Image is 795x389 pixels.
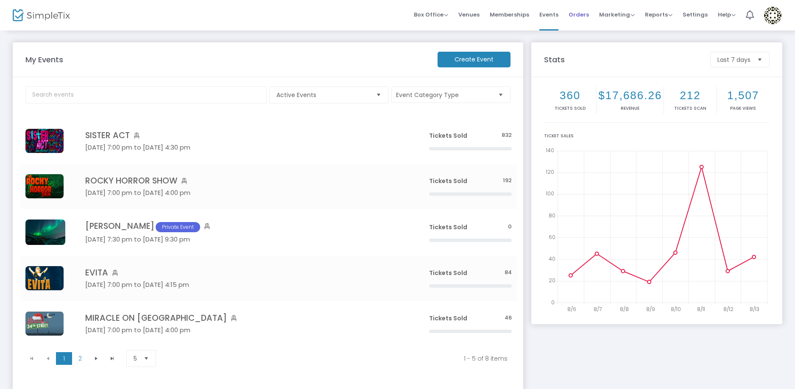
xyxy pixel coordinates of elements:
[567,306,576,313] text: 8/6
[85,236,404,243] h5: [DATE] 7:30 pm to [DATE] 9:30 pm
[598,89,662,102] h2: $17,686.26
[429,269,467,277] span: Tickets Sold
[373,87,385,103] button: Select
[671,306,681,313] text: 8/10
[85,189,404,197] h5: [DATE] 7:00 pm to [DATE] 4:00 pm
[598,105,662,111] p: Revenue
[683,4,708,25] span: Settings
[85,313,404,323] h4: MIRACLE ON [GEOGRAPHIC_DATA]
[156,222,200,232] span: Private Event
[391,86,510,103] button: Event Category Type
[85,281,404,289] h5: [DATE] 7:00 pm to [DATE] 4:15 pm
[546,190,554,197] text: 100
[85,176,404,186] h4: ROCKY HORROR SHOW
[438,52,510,67] m-button: Create Event
[508,223,512,231] span: 0
[414,11,448,19] span: Box Office
[85,326,404,334] h5: [DATE] 7:00 pm to [DATE] 4:00 pm
[719,105,768,111] p: Page Views
[276,91,369,99] span: Active Events
[85,268,404,278] h4: EVITA
[549,255,555,262] text: 40
[551,298,555,306] text: 0
[20,118,517,346] div: Data table
[72,352,88,365] span: Page 2
[697,306,705,313] text: 8/11
[85,221,404,232] h4: [PERSON_NAME]
[25,311,64,336] img: CarlosFranco-2025-03-2022.08.14-AETMiracleon34thStreetHome.png
[620,306,629,313] text: 8/8
[505,269,512,277] span: 84
[140,350,152,367] button: Select
[429,131,467,140] span: Tickets Sold
[56,352,72,365] span: Page 1
[25,266,64,290] img: 638869797523440797CarlosFranco-AETEvitaHome.png
[21,54,433,65] m-panel-title: My Events
[539,4,558,25] span: Events
[546,168,554,175] text: 120
[645,11,672,19] span: Reports
[25,86,267,103] input: Search events
[723,306,734,313] text: 8/12
[569,4,589,25] span: Orders
[540,54,706,65] m-panel-title: Stats
[490,4,529,25] span: Memberships
[25,220,65,245] img: img_lights.jpg
[502,131,512,139] span: 832
[25,129,64,153] img: CarlosFranco-2025-03-2022.08.26-AETSisterActHome.png
[546,89,594,102] h2: 360
[546,105,594,111] p: Tickets sold
[549,233,555,241] text: 60
[104,352,120,365] span: Go to the last page
[750,306,759,313] text: 8/13
[85,144,404,151] h5: [DATE] 7:00 pm to [DATE] 4:30 pm
[134,354,137,363] span: 5
[719,89,768,102] h2: 1,507
[25,174,64,198] img: CarlosFranco-AETRockyHorrorHome.png
[717,56,750,64] span: Last 7 days
[666,89,714,102] h2: 212
[171,354,508,363] kendo-pager-info: 1 - 5 of 8 items
[544,133,770,139] div: Ticket Sales
[93,355,100,362] span: Go to the next page
[646,306,655,313] text: 8/9
[505,314,512,322] span: 46
[754,52,766,67] button: Select
[88,352,104,365] span: Go to the next page
[503,177,512,185] span: 192
[549,211,555,219] text: 80
[85,131,404,140] h4: SISTER ACT
[458,4,480,25] span: Venues
[429,314,467,322] span: Tickets Sold
[429,177,467,185] span: Tickets Sold
[549,277,555,284] text: 20
[599,11,635,19] span: Marketing
[429,223,467,231] span: Tickets Sold
[666,105,714,111] p: Tickets Scan
[594,306,602,313] text: 8/7
[109,355,116,362] span: Go to the last page
[546,147,554,154] text: 140
[718,11,736,19] span: Help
